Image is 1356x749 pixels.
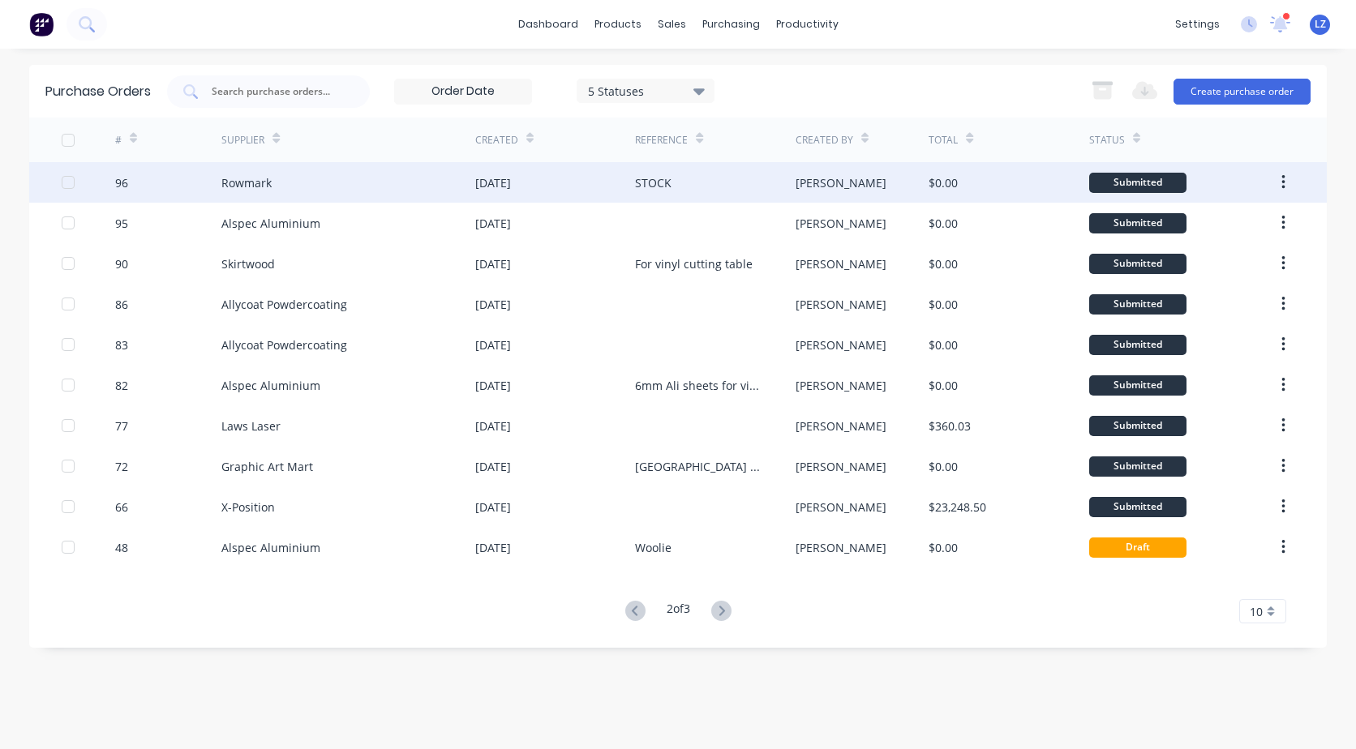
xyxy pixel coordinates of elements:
[475,255,511,272] div: [DATE]
[929,377,958,394] div: $0.00
[475,377,511,394] div: [DATE]
[796,458,886,475] div: [PERSON_NAME]
[1089,335,1186,355] div: Submitted
[221,255,275,272] div: Skirtwood
[1089,416,1186,436] div: Submitted
[635,255,753,272] div: For vinyl cutting table
[115,133,122,148] div: #
[796,336,886,353] div: [PERSON_NAME]
[1167,12,1228,36] div: settings
[221,296,347,313] div: Allycoat Powdercoating
[929,296,958,313] div: $0.00
[221,499,275,516] div: X-Position
[1315,17,1326,32] span: LZ
[221,336,347,353] div: Allycoat Powdercoating
[221,174,272,191] div: Rowmark
[1089,213,1186,233] div: Submitted
[115,377,128,394] div: 82
[221,133,264,148] div: Supplier
[796,499,886,516] div: [PERSON_NAME]
[115,417,128,434] div: 77
[768,12,847,36] div: productivity
[796,255,886,272] div: [PERSON_NAME]
[1174,79,1311,105] button: Create purchase order
[1089,537,1186,558] div: Draft
[475,417,511,434] div: [DATE]
[221,458,313,475] div: Graphic Art Mart
[929,174,958,191] div: $0.00
[929,255,958,272] div: $0.00
[475,174,511,191] div: [DATE]
[635,133,688,148] div: Reference
[796,174,886,191] div: [PERSON_NAME]
[475,499,511,516] div: [DATE]
[650,12,694,36] div: sales
[221,377,320,394] div: Alspec Aluminium
[586,12,650,36] div: products
[115,215,128,232] div: 95
[221,417,281,434] div: Laws Laser
[1089,294,1186,315] div: Submitted
[1089,254,1186,274] div: Submitted
[475,133,518,148] div: Created
[115,336,128,353] div: 83
[667,600,690,623] div: 2 of 3
[475,539,511,556] div: [DATE]
[29,12,54,36] img: Factory
[796,296,886,313] div: [PERSON_NAME]
[635,539,672,556] div: Woolie
[929,215,958,232] div: $0.00
[1089,133,1125,148] div: Status
[45,82,151,101] div: Purchase Orders
[796,133,853,148] div: Created By
[115,174,128,191] div: 96
[694,12,768,36] div: purchasing
[115,296,128,313] div: 86
[475,215,511,232] div: [DATE]
[929,133,958,148] div: Total
[796,539,886,556] div: [PERSON_NAME]
[1089,497,1186,517] div: Submitted
[929,499,986,516] div: $23,248.50
[395,79,531,104] input: Order Date
[115,458,128,475] div: 72
[1089,456,1186,477] div: Submitted
[929,458,958,475] div: $0.00
[796,215,886,232] div: [PERSON_NAME]
[115,499,128,516] div: 66
[221,215,320,232] div: Alspec Aluminium
[1089,173,1186,193] div: Submitted
[475,296,511,313] div: [DATE]
[475,336,511,353] div: [DATE]
[510,12,586,36] a: dashboard
[475,458,511,475] div: [DATE]
[929,539,958,556] div: $0.00
[796,417,886,434] div: [PERSON_NAME]
[115,539,128,556] div: 48
[588,82,704,99] div: 5 Statuses
[221,539,320,556] div: Alspec Aluminium
[635,377,762,394] div: 6mm Ali sheets for vinyl room table
[1089,375,1186,396] div: Submitted
[1250,603,1263,620] span: 10
[115,255,128,272] div: 90
[635,174,672,191] div: STOCK
[210,83,345,100] input: Search purchase orders...
[929,417,971,434] div: $360.03
[929,336,958,353] div: $0.00
[796,377,886,394] div: [PERSON_NAME]
[635,458,762,475] div: [GEOGRAPHIC_DATA] - Way Out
